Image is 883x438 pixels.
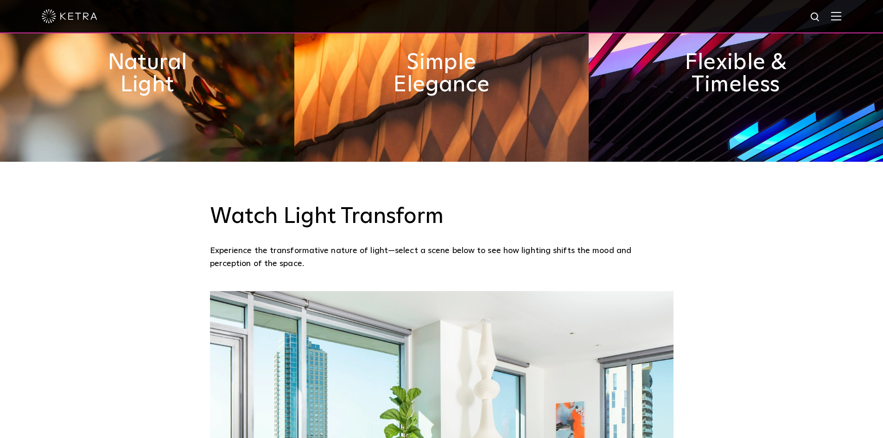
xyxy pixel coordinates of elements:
[77,51,216,96] h2: Natural Light
[810,12,821,23] img: search icon
[210,203,673,230] h3: Watch Light Transform
[372,51,511,96] h2: Simple Elegance
[666,51,805,96] h2: Flexible & Timeless
[42,9,97,23] img: ketra-logo-2019-white
[210,244,669,271] p: Experience the transformative nature of light—select a scene below to see how lighting shifts the...
[831,12,841,20] img: Hamburger%20Nav.svg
